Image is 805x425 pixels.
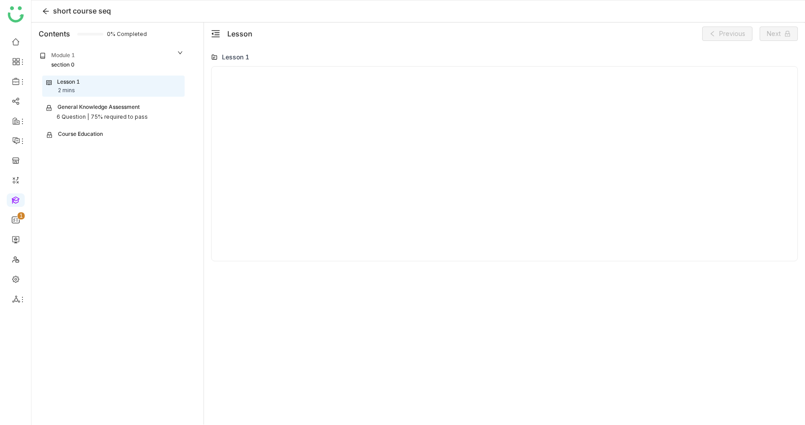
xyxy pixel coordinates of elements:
img: lms-folder.svg [211,54,217,60]
span: menu-fold [211,29,220,38]
div: Lesson 1 [222,52,249,62]
button: Next [760,27,798,41]
div: Module 1section 0 [33,45,190,76]
span: short course seq [53,6,111,15]
button: menu-fold [211,29,220,39]
div: section 0 [51,61,75,69]
div: 75% required to pass [91,113,148,121]
div: Lesson [227,28,252,39]
img: logo [8,6,24,22]
div: 2 mins [58,86,75,95]
nz-badge-sup: 1 [18,212,25,219]
div: Course Education [58,130,103,140]
div: 6 Question | [57,113,89,121]
p: 1 [19,211,23,220]
div: General Knowledge Assessment [57,103,140,113]
div: Lesson 1 [57,78,80,86]
button: Previous [702,27,752,41]
img: lesson.svg [46,80,52,86]
div: Module 1 [51,51,75,60]
div: Contents [39,28,70,39]
span: 0% Completed [107,31,118,37]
